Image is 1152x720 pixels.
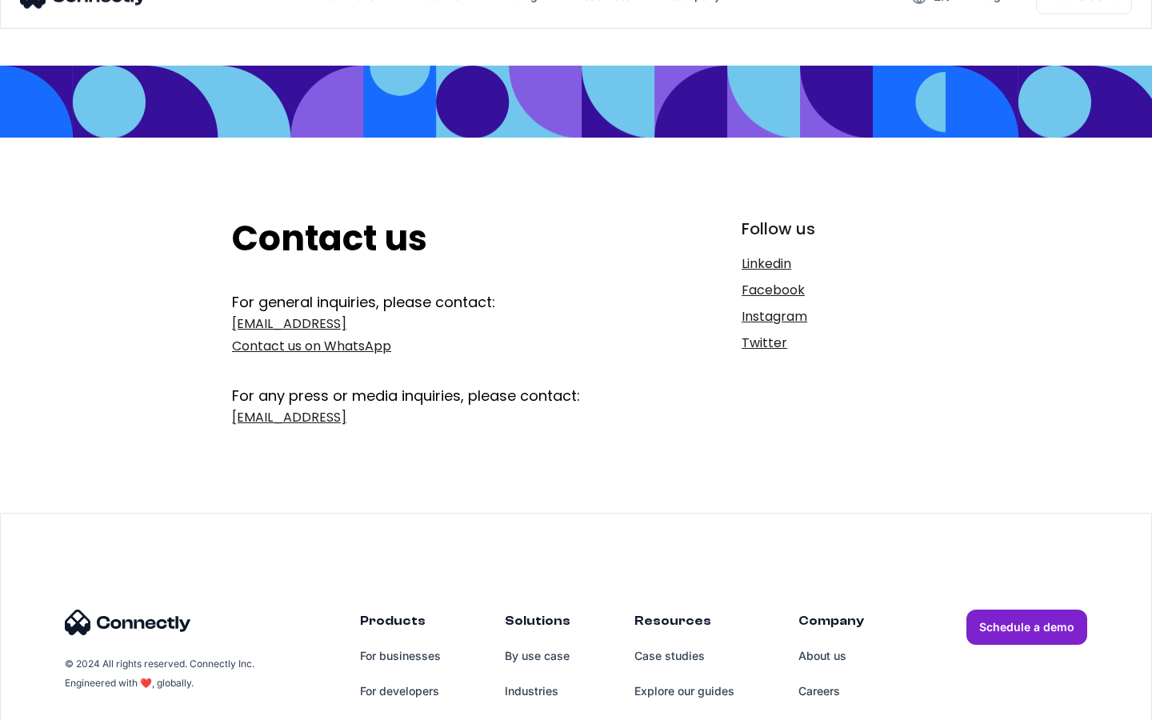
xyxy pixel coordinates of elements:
a: For businesses [360,638,441,674]
a: Case studies [634,638,734,674]
aside: Language selected: English [16,692,96,714]
div: Products [360,610,441,638]
img: Connectly Logo [65,610,191,635]
div: Company [798,610,864,638]
ul: Language list [32,692,96,714]
a: Careers [798,674,864,709]
a: Twitter [742,332,920,354]
a: [EMAIL_ADDRESS] [232,406,638,429]
a: About us [798,638,864,674]
a: Industries [505,674,570,709]
a: Instagram [742,306,920,328]
a: [EMAIL_ADDRESS]Contact us on WhatsApp [232,313,638,358]
div: © 2024 All rights reserved. Connectly Inc. Engineered with ❤️, globally. [65,654,257,693]
div: Resources [634,610,734,638]
a: Schedule a demo [966,610,1087,645]
a: Facebook [742,279,920,302]
div: For any press or media inquiries, please contact: [232,362,638,406]
form: Get In Touch Form [232,292,638,433]
a: By use case [505,638,570,674]
div: Follow us [742,218,920,240]
a: For developers [360,674,441,709]
a: Linkedin [742,253,920,275]
div: Solutions [505,610,570,638]
h2: Contact us [232,218,638,260]
div: For general inquiries, please contact: [232,292,638,313]
a: Explore our guides [634,674,734,709]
